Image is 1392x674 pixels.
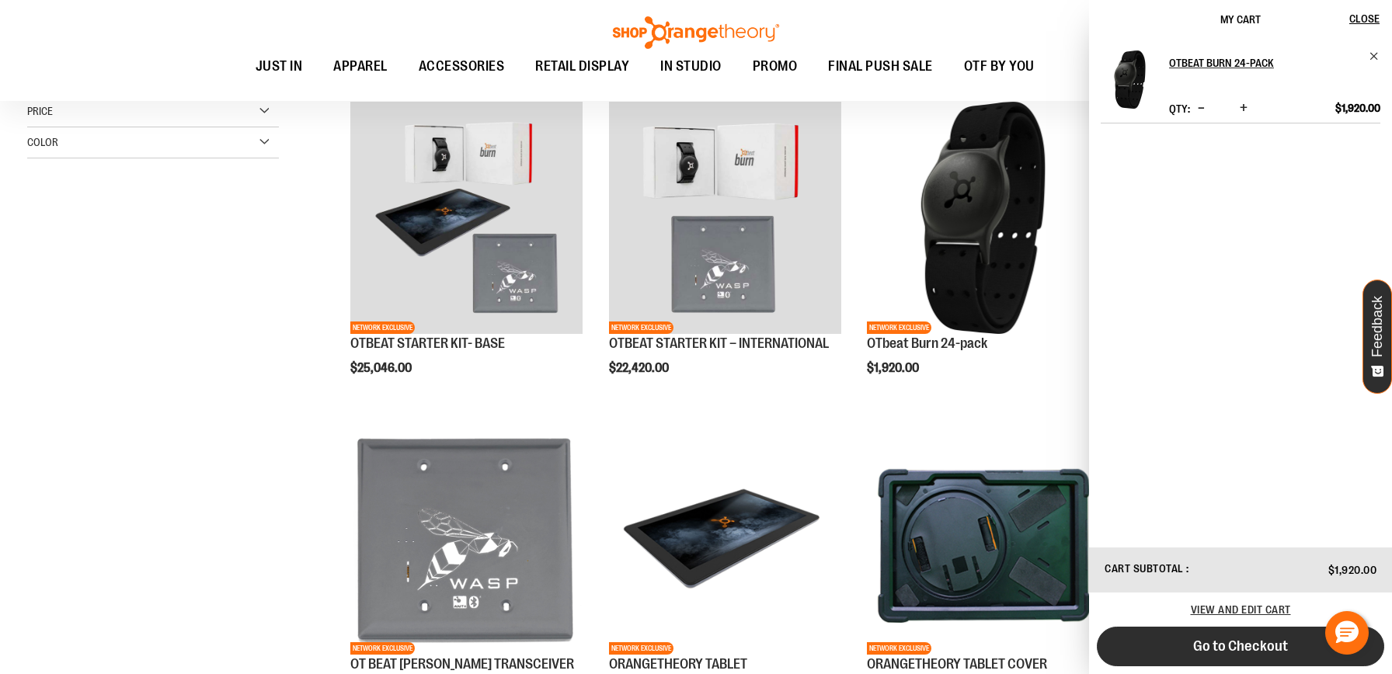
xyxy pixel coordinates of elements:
button: Hello, have a question? Let’s chat. [1325,611,1369,655]
span: $1,920.00 [1335,101,1380,115]
span: Cart Subtotal [1105,562,1184,575]
span: NETWORK EXCLUSIVE [867,321,931,334]
span: RETAIL DISPLAY [535,49,629,84]
a: OTBEAT STARTER KIT- BASENETWORK EXCLUSIVE [350,102,583,336]
a: OT BEAT [PERSON_NAME] TRANSCEIVER [350,656,574,672]
img: Product image for OT BEAT POE TRANSCEIVER [350,422,583,655]
a: OTbeat Burn 24-packNETWORK EXCLUSIVE [867,102,1099,336]
span: Feedback [1370,296,1385,357]
span: Close [1349,12,1380,25]
span: $22,420.00 [609,361,671,375]
a: OTBEAT STARTER KIT – INTERNATIONAL [609,335,829,351]
span: NETWORK EXCLUSIVE [350,642,415,655]
span: PROMO [753,49,798,84]
div: product [601,94,849,415]
h2: OTbeat Burn 24-pack [1169,50,1359,75]
span: My Cart [1220,13,1261,26]
button: Decrease product quantity [1194,101,1209,116]
span: Go to Checkout [1193,638,1288,655]
span: IN STUDIO [660,49,722,84]
a: Product image for ORANGETHEORY TABLET COVERNETWORK EXCLUSIVE [867,422,1099,657]
img: OTBEAT STARTER KIT- BASE [350,102,583,334]
a: PROMO [737,49,813,85]
a: Product image for OT BEAT POE TRANSCEIVERNETWORK EXCLUSIVE [350,422,583,657]
button: Go to Checkout [1097,627,1384,666]
span: NETWORK EXCLUSIVE [867,642,931,655]
img: OTbeat Burn 24-pack [1101,50,1159,109]
span: OTF BY YOU [964,49,1035,84]
img: OTbeat Burn 24-pack [867,102,1099,334]
img: Shop Orangetheory [611,16,781,49]
label: Qty [1169,102,1190,115]
a: ORANGETHEORY TABLET COVER [867,656,1047,672]
span: FINAL PUSH SALE [828,49,933,84]
span: $1,920.00 [867,361,921,375]
a: OTbeat Burn 24-pack [1169,50,1380,75]
a: ACCESSORIES [403,49,520,85]
img: Product image for ORANGETHEORY TABLET COVER [867,422,1099,655]
button: Increase product quantity [1236,101,1251,116]
span: NETWORK EXCLUSIVE [350,321,415,334]
a: OTBEAT STARTER KIT- BASE [350,335,505,351]
span: $1,920.00 [1328,564,1377,576]
a: JUST IN [240,49,318,85]
a: RETAIL DISPLAY [520,49,645,85]
a: Product image for ORANGETHEORY TABLETNETWORK EXCLUSIVE [609,422,841,657]
span: NETWORK EXCLUSIVE [609,642,673,655]
img: OTBEAT STARTER KIT – INTERNATIONAL [609,102,841,334]
a: ORANGETHEORY TABLET [609,656,747,672]
a: OTF BY YOU [948,49,1050,85]
span: Price [27,105,53,117]
a: FINAL PUSH SALE [813,49,948,85]
a: APPAREL [318,49,403,85]
span: NETWORK EXCLUSIVE [609,321,673,334]
a: OTbeat Burn 24-pack [867,335,987,351]
span: $25,046.00 [350,361,414,375]
a: IN STUDIO [645,49,737,84]
a: OTBEAT STARTER KIT – INTERNATIONALNETWORK EXCLUSIVE [609,102,841,336]
span: APPAREL [333,49,388,84]
span: ACCESSORIES [419,49,505,84]
a: OTbeat Burn 24-pack [1101,50,1159,119]
div: product [859,94,1107,415]
a: View and edit cart [1191,603,1291,616]
img: Product image for ORANGETHEORY TABLET [609,422,841,655]
button: Feedback - Show survey [1362,280,1392,394]
span: JUST IN [256,49,303,84]
a: Remove item [1369,50,1380,62]
span: Color [27,136,58,148]
li: Product [1101,50,1380,123]
div: product [343,94,590,415]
